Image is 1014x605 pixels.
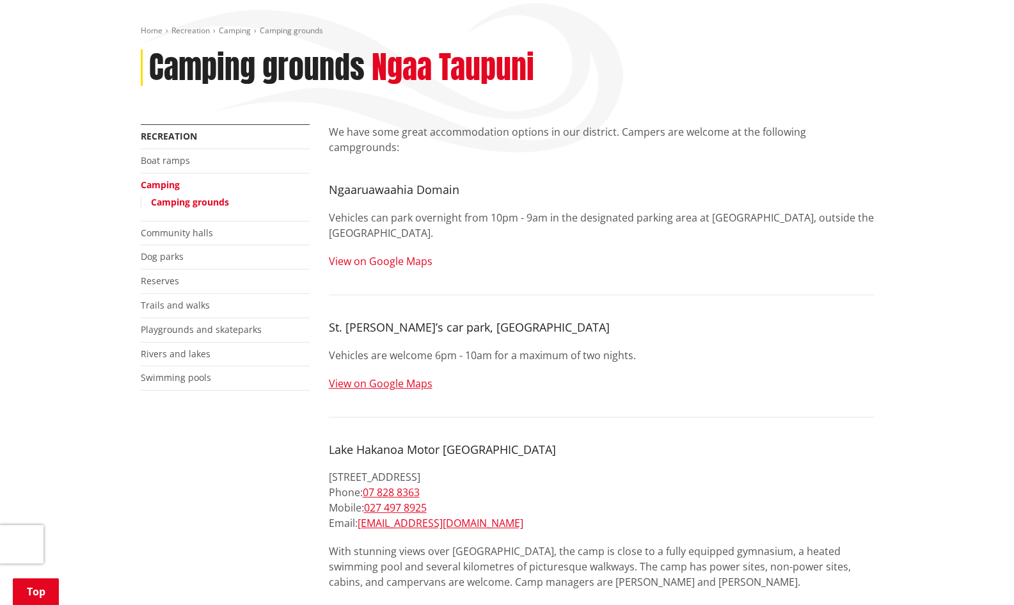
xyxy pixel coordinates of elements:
nav: breadcrumb [141,26,874,36]
a: Playgrounds and skateparks [141,323,262,335]
p: Vehicles are welcome 6pm - 10am for a maximum of two nights. [329,348,874,363]
a: Recreation [141,130,197,142]
h4: Ngaaruawaahia Domain [329,183,874,197]
a: Rivers and lakes [141,348,210,360]
a: Camping [141,179,180,191]
a: Boat ramps [141,154,190,166]
a: Recreation [171,25,210,36]
p: With stunning views over [GEOGRAPHIC_DATA], the camp is close to a fully equipped gymnasium, a he... [329,544,874,590]
iframe: Messenger Launcher [955,551,1001,597]
h4: St. [PERSON_NAME]’s car park, [GEOGRAPHIC_DATA] [329,321,874,335]
p: Vehicles can park overnight from 10pm - 9am in the designated parking area at [GEOGRAPHIC_DATA], ... [329,210,874,241]
span: Camping grounds [260,25,323,36]
a: Reserves [141,275,179,287]
h4: Lake Hakanoa Motor [GEOGRAPHIC_DATA] [329,443,874,457]
a: View on Google Maps [329,376,432,391]
h2: Ngaa Taupuni [372,49,534,86]
a: Camping [219,25,251,36]
a: 027 497 8925 [364,501,427,515]
a: Trails and walks [141,299,210,311]
a: Community halls [141,227,213,239]
h1: Camping grounds [149,49,365,86]
a: Top [13,578,59,605]
a: Home [141,25,162,36]
a: [EMAIL_ADDRESS][DOMAIN_NAME] [358,516,523,530]
p: We have some great accommodation options in our district. Campers are welcome at the following ca... [329,124,874,155]
a: View on Google Maps [329,254,432,268]
a: Swimming pools [141,371,211,383]
a: Dog parks [141,250,184,262]
a: 07 828 8363 [363,485,420,499]
a: Camping grounds [151,196,229,208]
p: [STREET_ADDRESS] Phone: Mobile: Email: [329,469,874,531]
